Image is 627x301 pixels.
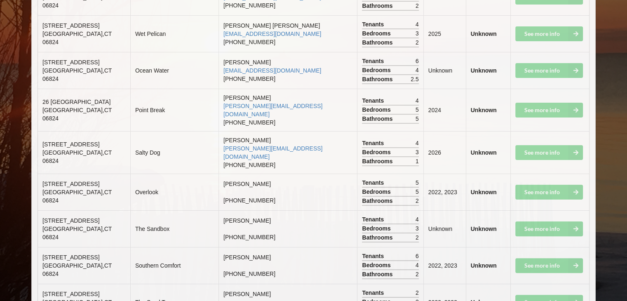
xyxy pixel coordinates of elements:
[130,247,218,284] td: Southern Comfort
[416,270,419,278] span: 2
[362,252,386,260] span: Tenants
[362,57,386,65] span: Tenants
[130,52,218,89] td: Ocean Water
[416,179,419,187] span: 5
[416,29,419,38] span: 3
[362,139,386,147] span: Tenants
[362,66,392,74] span: Bedrooms
[223,103,322,118] a: [PERSON_NAME][EMAIL_ADDRESS][DOMAIN_NAME]
[471,226,497,232] b: Unknown
[42,141,99,148] span: [STREET_ADDRESS]
[218,247,357,284] td: [PERSON_NAME] [PHONE_NUMBER]
[471,189,497,195] b: Unknown
[362,38,395,47] span: Bathrooms
[362,20,386,28] span: Tenants
[42,59,99,66] span: [STREET_ADDRESS]
[42,189,112,204] span: [GEOGRAPHIC_DATA] , CT 06824
[416,148,419,156] span: 3
[471,31,497,37] b: Unknown
[362,148,392,156] span: Bedrooms
[423,247,466,284] td: 2022, 2023
[218,15,357,52] td: [PERSON_NAME] [PERSON_NAME] [PHONE_NUMBER]
[416,38,419,47] span: 2
[362,224,392,233] span: Bedrooms
[362,96,386,105] span: Tenants
[423,174,466,210] td: 2022, 2023
[223,67,321,74] a: [EMAIL_ADDRESS][DOMAIN_NAME]
[362,270,395,278] span: Bathrooms
[362,106,392,114] span: Bedrooms
[42,226,112,240] span: [GEOGRAPHIC_DATA] , CT 06824
[416,233,419,242] span: 2
[362,115,395,123] span: Bathrooms
[362,157,395,165] span: Bathrooms
[218,210,357,247] td: [PERSON_NAME] [PHONE_NUMBER]
[471,262,497,269] b: Unknown
[42,262,112,277] span: [GEOGRAPHIC_DATA] , CT 06824
[416,197,419,205] span: 2
[416,115,419,123] span: 5
[416,2,419,10] span: 2
[130,210,218,247] td: The Sandbox
[411,75,418,83] span: 2.5
[416,215,419,223] span: 4
[416,188,419,196] span: 5
[416,20,419,28] span: 4
[42,291,99,297] span: [STREET_ADDRESS]
[130,15,218,52] td: Wet Pelican
[362,2,395,10] span: Bathrooms
[416,106,419,114] span: 5
[223,31,321,37] a: [EMAIL_ADDRESS][DOMAIN_NAME]
[362,289,386,297] span: Tenants
[471,149,497,156] b: Unknown
[362,215,386,223] span: Tenants
[416,252,419,260] span: 6
[42,99,110,105] span: 26 [GEOGRAPHIC_DATA]
[416,224,419,233] span: 3
[362,188,392,196] span: Bedrooms
[423,15,466,52] td: 2025
[416,261,419,269] span: 4
[362,197,395,205] span: Bathrooms
[416,139,419,147] span: 4
[42,254,99,261] span: [STREET_ADDRESS]
[471,67,497,74] b: Unknown
[416,66,419,74] span: 4
[423,210,466,247] td: Unknown
[218,174,357,210] td: [PERSON_NAME] [PHONE_NUMBER]
[218,131,357,174] td: [PERSON_NAME] [PHONE_NUMBER]
[416,157,419,165] span: 1
[416,289,419,297] span: 2
[218,52,357,89] td: [PERSON_NAME] [PHONE_NUMBER]
[130,131,218,174] td: Salty Dog
[362,233,395,242] span: Bathrooms
[42,181,99,187] span: [STREET_ADDRESS]
[423,52,466,89] td: Unknown
[42,107,112,122] span: [GEOGRAPHIC_DATA] , CT 06824
[42,22,99,29] span: [STREET_ADDRESS]
[416,57,419,65] span: 6
[362,75,395,83] span: Bathrooms
[362,261,392,269] span: Bedrooms
[42,149,112,164] span: [GEOGRAPHIC_DATA] , CT 06824
[423,131,466,174] td: 2026
[362,29,392,38] span: Bedrooms
[223,145,322,160] a: [PERSON_NAME][EMAIL_ADDRESS][DOMAIN_NAME]
[218,89,357,131] td: [PERSON_NAME] [PHONE_NUMBER]
[416,96,419,105] span: 4
[42,67,112,82] span: [GEOGRAPHIC_DATA] , CT 06824
[130,89,218,131] td: Point Break
[362,179,386,187] span: Tenants
[471,107,497,113] b: Unknown
[130,174,218,210] td: Overlook
[42,31,112,45] span: [GEOGRAPHIC_DATA] , CT 06824
[423,89,466,131] td: 2024
[42,217,99,224] span: [STREET_ADDRESS]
